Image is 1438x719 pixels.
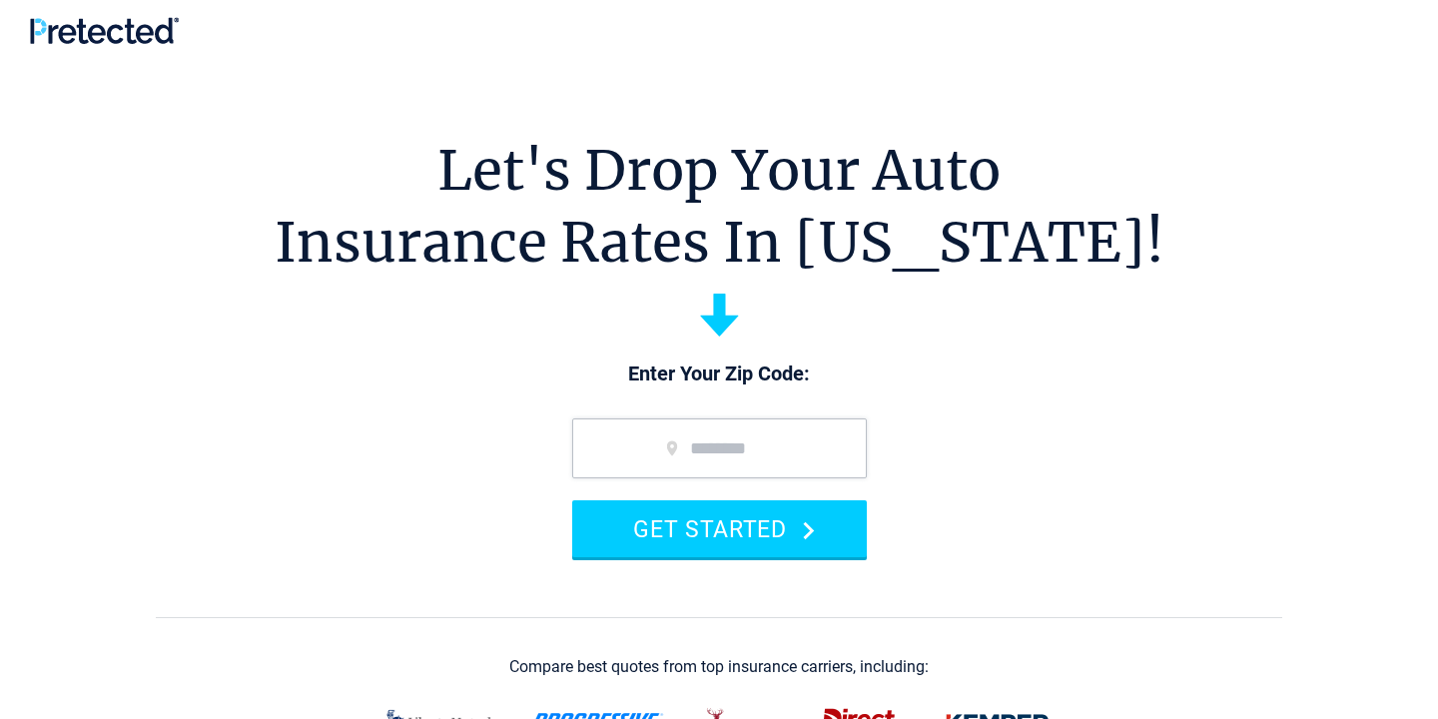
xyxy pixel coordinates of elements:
button: GET STARTED [572,500,867,557]
p: Enter Your Zip Code: [552,360,887,388]
div: Compare best quotes from top insurance carriers, including: [509,658,929,676]
input: zip code [572,418,867,478]
h1: Let's Drop Your Auto Insurance Rates In [US_STATE]! [275,135,1164,279]
img: Pretected Logo [30,17,179,44]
